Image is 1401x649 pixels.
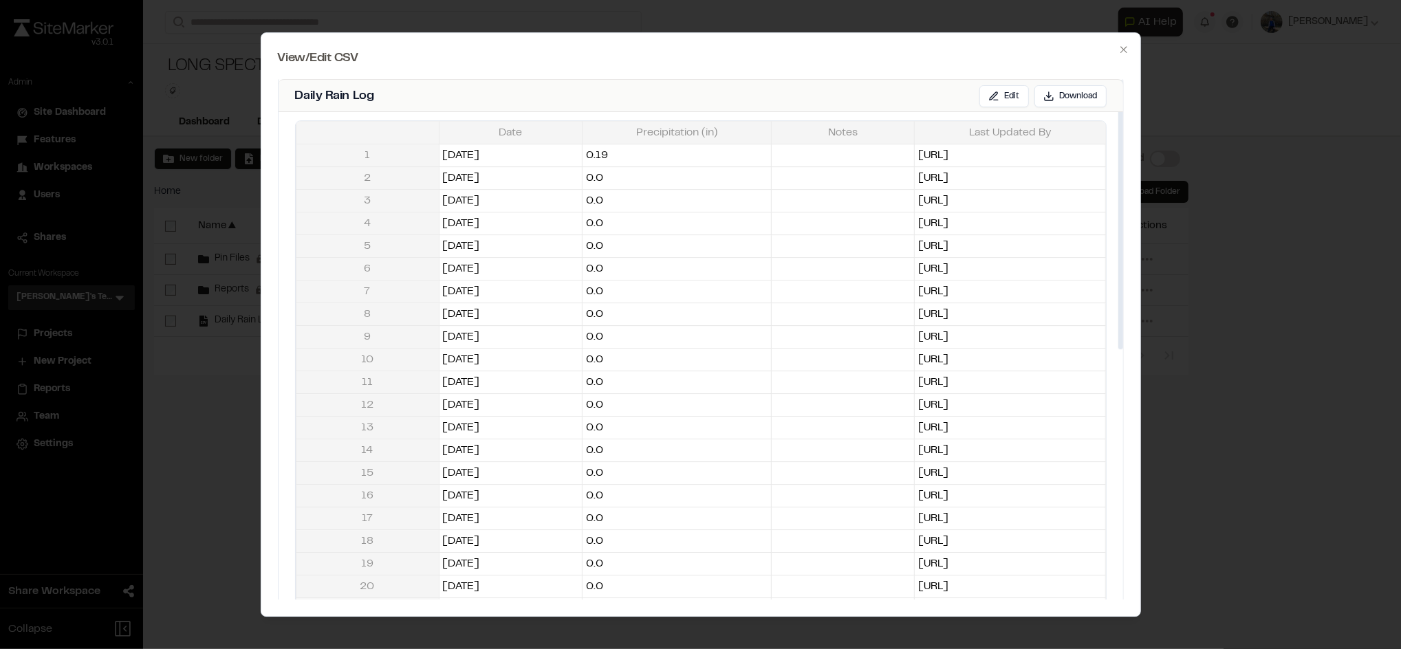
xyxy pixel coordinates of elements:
[440,488,483,503] span: [DATE]
[915,193,951,208] span: [URL]
[915,443,951,458] span: [URL]
[296,462,439,485] th: 15
[440,352,483,367] span: [DATE]
[440,465,483,481] span: [DATE]
[296,280,439,303] th: 7
[915,556,951,571] span: [URL]
[440,443,483,458] span: [DATE]
[583,261,606,276] span: 0.0
[915,307,951,322] span: [URL]
[440,148,483,163] span: [DATE]
[583,443,606,458] span: 0.0
[583,216,606,231] span: 0.0
[583,329,606,344] span: 0.0
[296,326,439,349] th: 9
[296,144,439,167] th: 1
[915,170,951,186] span: [URL]
[440,397,483,412] span: [DATE]
[440,216,483,231] span: [DATE]
[915,488,951,503] span: [URL]
[296,235,439,258] th: 5
[583,239,606,254] span: 0.0
[296,349,439,371] th: 10
[915,420,951,435] span: [URL]
[915,352,951,367] span: [URL]
[296,553,439,575] th: 19
[583,488,606,503] span: 0.0
[771,122,914,144] th: Notes
[440,193,483,208] span: [DATE]
[915,579,951,594] span: [URL]
[440,261,483,276] span: [DATE]
[295,87,374,106] h3: Daily Rain Log
[915,261,951,276] span: [URL]
[583,148,611,163] span: 0.19
[583,307,606,322] span: 0.0
[583,193,606,208] span: 0.0
[296,530,439,553] th: 18
[296,167,439,190] th: 2
[440,420,483,435] span: [DATE]
[278,49,1124,68] h2: View/Edit CSV
[296,394,439,417] th: 12
[915,216,951,231] span: [URL]
[583,284,606,299] span: 0.0
[915,511,951,526] span: [URL]
[440,556,483,571] span: [DATE]
[583,420,606,435] span: 0.0
[915,148,951,163] span: [URL]
[583,170,606,186] span: 0.0
[582,122,771,144] th: Precipitation (in)
[440,579,483,594] span: [DATE]
[915,284,951,299] span: [URL]
[296,417,439,439] th: 13
[915,533,951,549] span: [URL]
[583,397,606,412] span: 0.0
[296,507,439,530] th: 17
[583,511,606,526] span: 0.0
[296,212,439,235] th: 4
[915,239,951,254] span: [URL]
[296,439,439,462] th: 14
[440,329,483,344] span: [DATE]
[296,258,439,280] th: 6
[440,284,483,299] span: [DATE]
[583,556,606,571] span: 0.0
[440,170,483,186] span: [DATE]
[1034,85,1107,107] button: Download
[440,533,483,549] span: [DATE]
[440,307,483,322] span: [DATE]
[915,465,951,481] span: [URL]
[915,329,951,344] span: [URL]
[583,375,606,390] span: 0.0
[296,485,439,507] th: 16
[440,239,483,254] span: [DATE]
[915,397,951,412] span: [URL]
[915,375,951,390] span: [URL]
[439,122,582,144] th: Date
[296,598,439,621] th: 21
[979,85,1029,107] button: Edit
[296,190,439,212] th: 3
[296,303,439,326] th: 8
[583,465,606,481] span: 0.0
[296,371,439,394] th: 11
[583,352,606,367] span: 0.0
[583,533,606,549] span: 0.0
[915,122,1105,144] th: Last Updated By
[440,511,483,526] span: [DATE]
[296,575,439,598] th: 20
[440,375,483,390] span: [DATE]
[583,579,606,594] span: 0.0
